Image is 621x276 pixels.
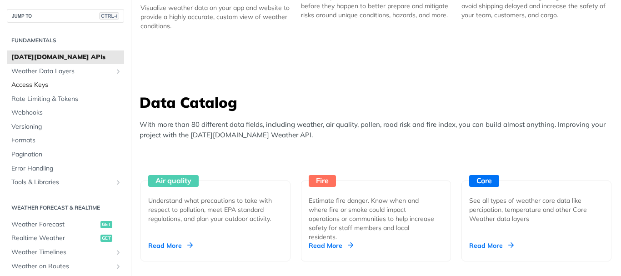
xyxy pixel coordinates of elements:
[11,108,122,117] span: Webhooks
[100,235,112,242] span: get
[7,162,124,176] a: Error Handling
[148,196,275,223] div: Understand what precautions to take with respect to pollution, meet EPA standard regulations, and...
[115,249,122,256] button: Show subpages for Weather Timelines
[11,136,122,145] span: Formats
[11,95,122,104] span: Rate Limiting & Tokens
[148,175,199,187] div: Air quality
[7,106,124,120] a: Webhooks
[140,92,617,112] h3: Data Catalog
[11,234,98,243] span: Realtime Weather
[7,65,124,78] a: Weather Data LayersShow subpages for Weather Data Layers
[140,120,617,140] p: With more than 80 different data fields, including weather, air quality, pollen, road risk and fi...
[7,50,124,64] a: [DATE][DOMAIN_NAME] APIs
[309,175,336,187] div: Fire
[137,147,294,261] a: Air quality Understand what precautions to take with respect to pollution, meet EPA standard regu...
[11,80,122,90] span: Access Keys
[11,122,122,131] span: Versioning
[148,241,193,250] div: Read More
[11,164,122,173] span: Error Handling
[7,204,124,212] h2: Weather Forecast & realtime
[115,68,122,75] button: Show subpages for Weather Data Layers
[7,176,124,189] a: Tools & LibrariesShow subpages for Tools & Libraries
[11,178,112,187] span: Tools & Libraries
[11,262,112,271] span: Weather on Routes
[140,3,290,30] div: Visualize weather data on your app and website to provide a highly accurate, custom view of weath...
[458,147,615,261] a: Core See all types of weather core data like percipation, temperature and other Core Weather data...
[309,241,353,250] div: Read More
[297,147,455,261] a: Fire Estimate fire danger. Know when and where fire or smoke could impact operations or communiti...
[100,221,112,228] span: get
[11,67,112,76] span: Weather Data Layers
[7,9,124,23] button: JUMP TOCTRL-/
[7,134,124,147] a: Formats
[7,120,124,134] a: Versioning
[7,218,124,231] a: Weather Forecastget
[11,220,98,229] span: Weather Forecast
[99,12,119,20] span: CTRL-/
[469,241,514,250] div: Read More
[7,36,124,45] h2: Fundamentals
[11,248,112,257] span: Weather Timelines
[7,260,124,273] a: Weather on RoutesShow subpages for Weather on Routes
[7,92,124,106] a: Rate Limiting & Tokens
[115,179,122,186] button: Show subpages for Tools & Libraries
[469,196,596,223] div: See all types of weather core data like percipation, temperature and other Core Weather data layers
[7,78,124,92] a: Access Keys
[469,175,499,187] div: Core
[309,196,436,241] div: Estimate fire danger. Know when and where fire or smoke could impact operations or communities to...
[11,53,122,62] span: [DATE][DOMAIN_NAME] APIs
[7,246,124,259] a: Weather TimelinesShow subpages for Weather Timelines
[7,231,124,245] a: Realtime Weatherget
[7,148,124,161] a: Pagination
[11,150,122,159] span: Pagination
[115,263,122,270] button: Show subpages for Weather on Routes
